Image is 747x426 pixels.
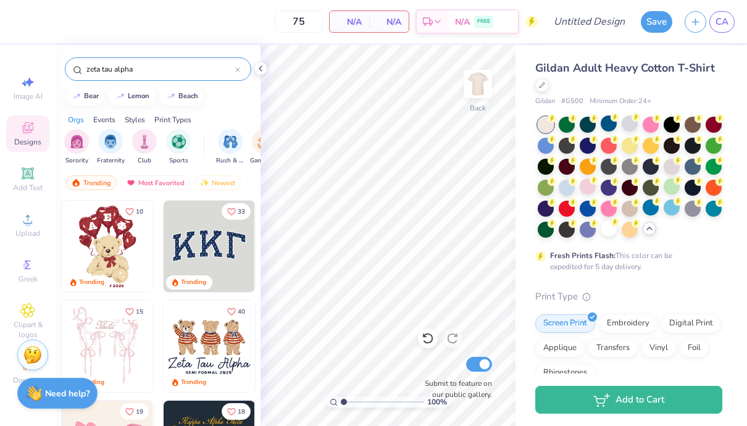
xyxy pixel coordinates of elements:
img: Newest.gif [199,178,209,187]
div: Back [470,102,486,114]
div: Trending [79,278,104,287]
button: Like [120,403,149,420]
img: trending.gif [71,178,81,187]
span: CA [716,15,728,29]
img: 587403a7-0594-4a7f-b2bd-0ca67a3ff8dd [62,201,153,292]
img: e74243e0-e378-47aa-a400-bc6bcb25063a [152,201,244,292]
span: Add Text [13,183,43,193]
img: edfb13fc-0e43-44eb-bea2-bf7fc0dd67f9 [254,201,346,292]
span: N/A [455,15,470,28]
button: Like [120,203,149,220]
span: Game Day [250,156,278,165]
div: filter for Sorority [64,129,89,165]
button: filter button [64,129,89,165]
img: Fraternity Image [104,135,117,149]
label: Submit to feature on our public gallery. [418,378,492,400]
span: # G500 [561,96,583,107]
input: – – [275,10,323,33]
span: 10 [136,209,143,215]
div: Trending [65,175,117,190]
img: a3be6b59-b000-4a72-aad0-0c575b892a6b [164,301,255,392]
strong: Need help? [45,388,90,399]
img: trend_line.gif [166,93,176,100]
div: beach [178,93,198,99]
span: 40 [238,309,245,315]
img: Sports Image [172,135,186,149]
span: Sports [169,156,188,165]
img: Back [465,72,490,96]
div: Rhinestones [535,364,595,382]
img: Game Day Image [257,135,272,149]
button: Like [222,303,251,320]
div: Screen Print [535,314,595,333]
img: trend_line.gif [72,93,81,100]
span: N/A [377,15,401,28]
div: Print Type [535,290,722,304]
div: lemon [128,93,149,99]
span: Decorate [13,375,43,385]
div: filter for Fraternity [97,129,125,165]
span: Greek [19,274,38,284]
div: Trending [181,378,206,387]
button: Like [120,303,149,320]
button: filter button [97,129,125,165]
span: FREE [477,17,490,26]
span: 19 [136,409,143,415]
div: Orgs [68,114,84,125]
img: d12c9beb-9502-45c7-ae94-40b97fdd6040 [254,301,346,392]
img: most_fav.gif [126,178,136,187]
span: Clipart & logos [6,320,49,340]
button: filter button [166,129,191,165]
span: 15 [136,309,143,315]
img: 3b9aba4f-e317-4aa7-a679-c95a879539bd [164,201,255,292]
span: 100 % [427,396,447,407]
div: Digital Print [661,314,721,333]
div: Embroidery [599,314,657,333]
button: bear [65,87,104,106]
input: Try "Alpha" [85,63,235,75]
button: beach [159,87,204,106]
div: filter for Club [132,129,157,165]
div: Newest [194,175,241,190]
div: Styles [125,114,145,125]
div: Most Favorited [120,175,190,190]
div: Foil [680,339,709,357]
span: Fraternity [97,156,125,165]
div: filter for Rush & Bid [216,129,244,165]
div: bear [84,93,99,99]
button: Add to Cart [535,386,722,414]
span: Rush & Bid [216,156,244,165]
button: Save [641,11,672,33]
div: Events [93,114,115,125]
img: trend_line.gif [115,93,125,100]
span: Upload [15,228,40,238]
span: Club [138,156,151,165]
button: lemon [109,87,155,106]
div: Trending [181,278,206,287]
a: CA [709,11,735,33]
input: Untitled Design [544,9,635,34]
button: filter button [216,129,244,165]
div: Vinyl [641,339,676,357]
img: Sorority Image [70,135,84,149]
button: filter button [250,129,278,165]
span: Gildan [535,96,555,107]
span: 33 [238,209,245,215]
button: Like [222,203,251,220]
div: This color can be expedited for 5 day delivery. [550,250,702,272]
span: Sorority [65,156,88,165]
span: Gildan Adult Heavy Cotton T-Shirt [535,61,715,75]
img: Rush & Bid Image [223,135,238,149]
div: Print Types [154,114,191,125]
span: 18 [238,409,245,415]
strong: Fresh Prints Flash: [550,251,616,261]
div: Applique [535,339,585,357]
img: d12a98c7-f0f7-4345-bf3a-b9f1b718b86e [152,301,244,392]
button: filter button [132,129,157,165]
span: Image AI [14,91,43,101]
div: filter for Sports [166,129,191,165]
span: N/A [337,15,362,28]
span: Designs [14,137,41,147]
img: Club Image [138,135,151,149]
span: Minimum Order: 24 + [590,96,651,107]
